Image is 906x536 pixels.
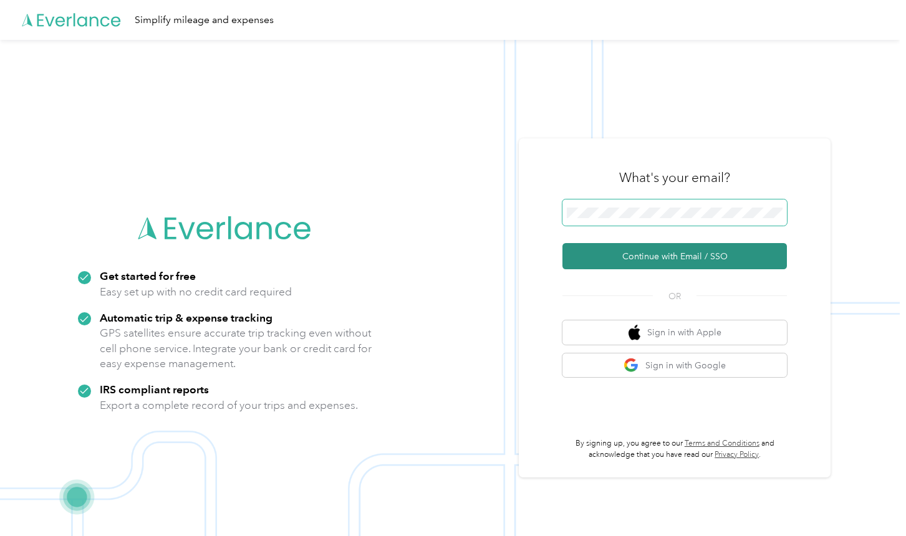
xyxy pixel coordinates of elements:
p: GPS satellites ensure accurate trip tracking even without cell phone service. Integrate your bank... [100,325,372,371]
p: Export a complete record of your trips and expenses. [100,398,358,413]
strong: Automatic trip & expense tracking [100,311,272,324]
button: google logoSign in with Google [562,353,787,378]
a: Privacy Policy [715,450,759,459]
img: google logo [624,358,639,373]
img: apple logo [629,325,641,340]
p: By signing up, you agree to our and acknowledge that you have read our . [562,438,787,460]
span: OR [653,290,696,303]
p: Easy set up with no credit card required [100,284,292,300]
strong: IRS compliant reports [100,383,209,396]
a: Terms and Conditions [685,439,759,448]
button: Continue with Email / SSO [562,243,787,269]
h3: What's your email? [619,169,730,186]
button: apple logoSign in with Apple [562,320,787,345]
strong: Get started for free [100,269,196,282]
div: Simplify mileage and expenses [135,12,274,28]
